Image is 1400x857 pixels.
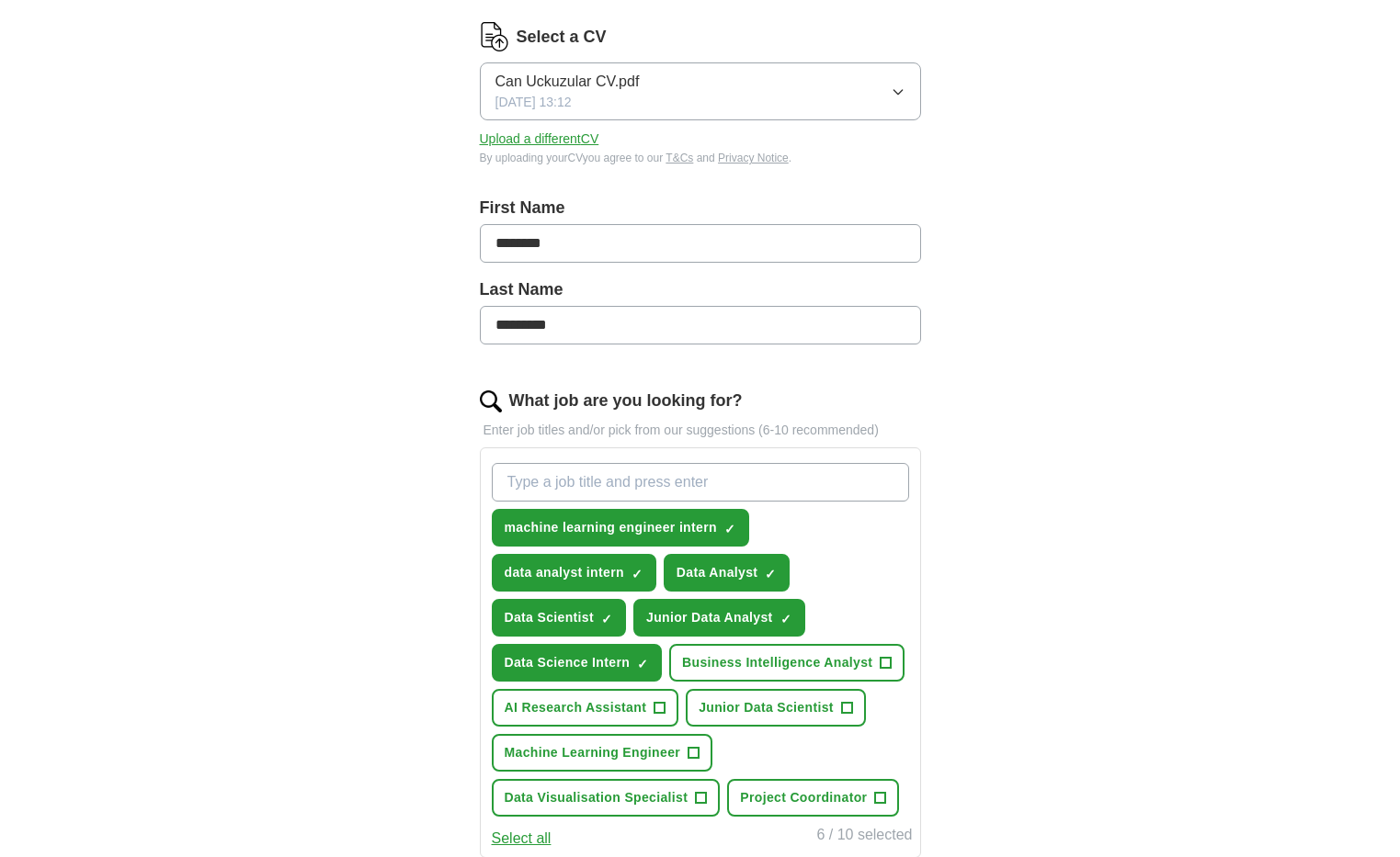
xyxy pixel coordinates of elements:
button: Machine Learning Engineer [492,734,713,772]
span: Junior Data Scientist [699,698,834,717]
button: Data Analyst✓ [664,554,791,592]
span: ✓ [637,657,648,671]
p: Enter job titles and/or pick from our suggestions (6-10 recommended) [480,421,921,440]
label: Last Name [480,277,921,302]
label: Select a CV [517,25,607,50]
span: ✓ [724,522,735,536]
span: Project Coordinator [740,788,867,807]
div: By uploading your CV you agree to our and . [480,150,921,166]
img: search.png [480,390,502,412]
label: What job are you looking for? [509,389,743,413]
span: Data Analyst [677,563,758,582]
button: Junior Data Analyst✓ [633,599,805,637]
button: Can Uckuzular CV.pdf[DATE] 13:12 [480,62,921,120]
button: Data Scientist✓ [492,599,627,637]
button: Data Science Intern✓ [492,644,663,682]
span: Machine Learning Engineer [505,743,681,762]
button: machine learning engineer intern✓ [492,509,749,547]
button: Upload a differentCV [480,130,599,149]
span: AI Research Assistant [505,698,647,717]
div: 6 / 10 selected [816,824,912,850]
span: ✓ [780,612,791,626]
button: AI Research Assistant [492,689,679,727]
a: T&Cs [666,152,693,164]
img: CV Icon [480,22,509,51]
span: Data Scientist [505,608,595,627]
span: machine learning engineer intern [505,518,717,537]
button: Select all [492,828,552,850]
span: [DATE] 13:12 [495,93,572,112]
span: ✓ [601,612,612,626]
button: data analyst intern✓ [492,554,656,592]
span: Data Visualisation Specialist [505,788,689,807]
span: Junior Data Analyst [646,608,773,627]
span: ✓ [632,567,643,581]
a: Privacy Notice [718,152,789,164]
button: Business Intelligence Analyst [669,644,905,682]
input: Type a job title and press enter [492,463,909,502]
span: Data Science Intern [505,653,631,672]
button: Project Coordinator [727,779,899,817]
span: ✓ [765,567,776,581]
label: First Name [480,196,921,220]
button: Junior Data Scientist [686,689,866,727]
span: data analyst intern [505,563,624,582]
span: Can Uckuzular CV.pdf [495,71,640,93]
span: Business Intelligence Analyst [682,653,872,672]
button: Data Visualisation Specialist [492,779,721,817]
